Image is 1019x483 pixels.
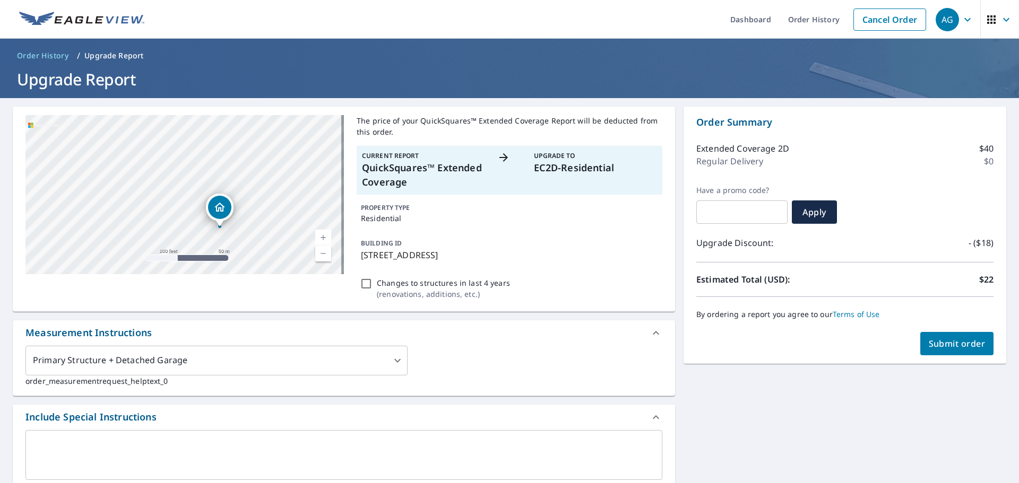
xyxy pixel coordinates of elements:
[17,50,68,61] span: Order History
[13,68,1006,90] h1: Upgrade Report
[534,161,657,175] p: EC2D-Residential
[19,12,144,28] img: EV Logo
[984,155,994,168] p: $0
[361,213,658,224] p: Residential
[920,332,994,355] button: Submit order
[362,161,485,189] p: QuickSquares™ Extended Coverage
[361,249,658,261] p: [STREET_ADDRESS]
[979,273,994,286] p: $22
[696,155,763,168] p: Regular Delivery
[362,151,485,161] p: Current Report
[25,410,157,424] div: Include Special Instructions
[969,236,994,249] p: - ($18)
[377,277,510,288] p: Changes to structures in last 4 years
[929,338,986,349] span: Submit order
[377,288,510,300] p: ( renovations, additions, etc. )
[13,405,675,430] div: Include Special Instructions
[361,239,402,248] p: BUILDING ID
[25,375,662,387] p: order_measurementrequest_helptext_0
[13,47,1006,64] nav: breadcrumb
[696,115,994,129] p: Order Summary
[315,230,331,245] a: Current Level 18, Zoom In
[84,50,143,61] p: Upgrade Report
[25,346,408,375] div: Primary Structure + Detached Garage
[206,194,234,226] div: Dropped pin, building 1, Residential property, 5723 Gladehill Dr Kingwood, TX 77345
[361,203,658,213] p: PROPERTY TYPE
[357,115,662,137] p: The price of your QuickSquares™ Extended Coverage Report will be deducted from this order.
[696,310,994,319] p: By ordering a report you agree to our
[77,49,80,62] li: /
[696,236,845,249] p: Upgrade Discount:
[696,186,788,195] label: Have a promo code?
[13,320,675,346] div: Measurement Instructions
[315,245,331,261] a: Current Level 18, Zoom Out
[979,142,994,155] p: $40
[25,326,152,340] div: Measurement Instructions
[800,206,828,218] span: Apply
[696,142,789,155] p: Extended Coverage 2D
[853,8,926,31] a: Cancel Order
[833,309,880,319] a: Terms of Use
[13,47,73,64] a: Order History
[696,273,845,286] p: Estimated Total (USD):
[792,200,837,224] button: Apply
[534,151,657,161] p: Upgrade To
[936,8,959,31] div: AG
